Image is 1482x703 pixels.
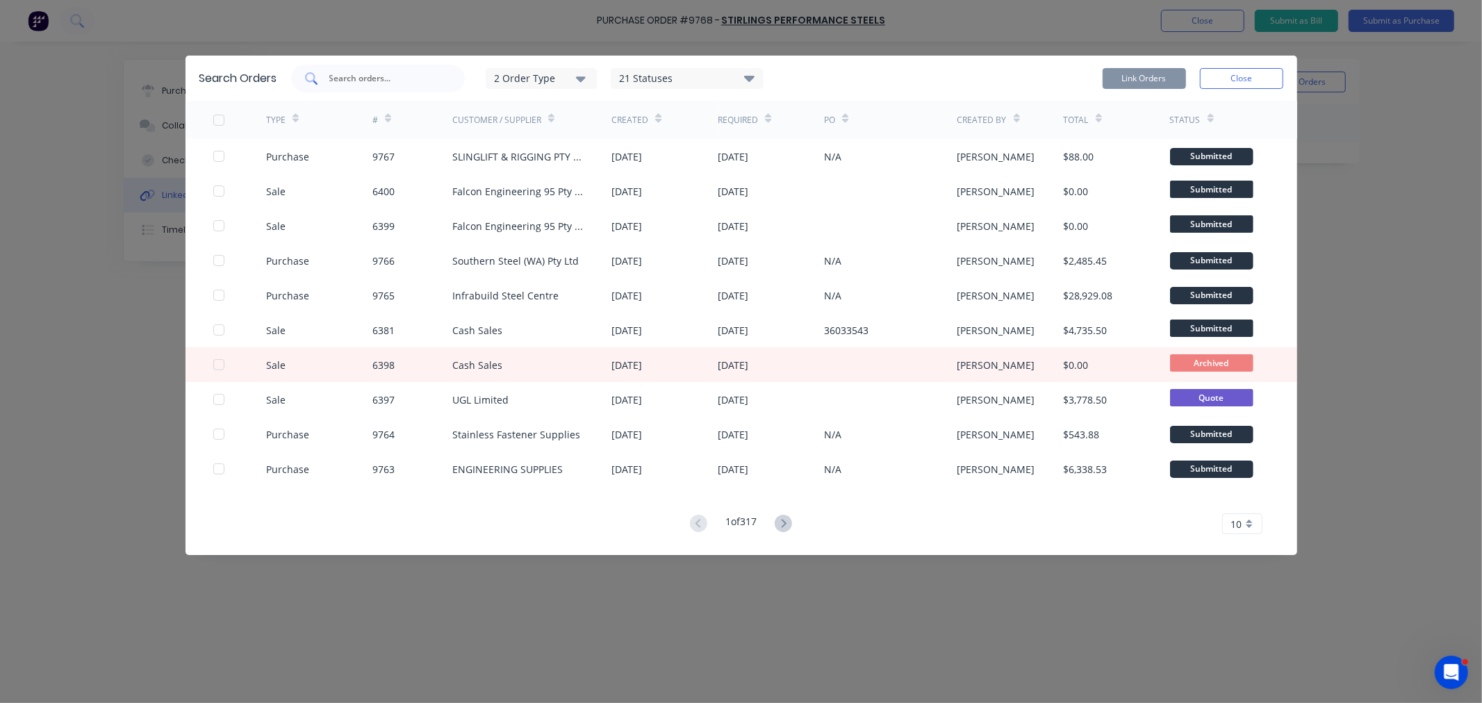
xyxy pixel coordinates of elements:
span: Submitted [1170,181,1253,198]
button: Link Orders [1103,68,1186,89]
div: [PERSON_NAME] [957,254,1035,268]
div: Cash Sales [452,358,502,372]
div: [PERSON_NAME] [957,219,1035,233]
div: [DATE] [718,149,748,164]
div: N/A [824,462,841,477]
div: [DATE] [718,219,748,233]
iframe: Intercom live chat [1435,656,1468,689]
button: Close [1200,68,1283,89]
div: PO [824,114,835,126]
div: Falcon Engineering 95 Pty Ltd [452,184,584,199]
div: 9763 [372,462,395,477]
div: Required [718,114,758,126]
div: Submitted [1170,461,1253,478]
div: [PERSON_NAME] [957,184,1035,199]
div: UGL Limited [452,392,509,407]
div: 9765 [372,288,395,303]
div: Created [611,114,648,126]
div: Created By [957,114,1007,126]
div: 21 Statuses [611,71,763,86]
div: Sale [266,358,286,372]
span: Quote [1170,389,1253,406]
div: 6398 [372,358,395,372]
div: TYPE [266,114,286,126]
span: 10 [1231,517,1242,531]
div: Purchase [266,254,309,268]
div: $0.00 [1064,184,1089,199]
div: $0.00 [1064,219,1089,233]
div: [PERSON_NAME] [957,358,1035,372]
div: [DATE] [718,184,748,199]
div: $88.00 [1064,149,1094,164]
div: $4,735.50 [1064,323,1108,338]
div: 6400 [372,184,395,199]
div: $6,338.53 [1064,462,1108,477]
div: [PERSON_NAME] [957,392,1035,407]
div: Purchase [266,288,309,303]
div: $28,929.08 [1064,288,1113,303]
div: [DATE] [718,427,748,442]
div: Falcon Engineering 95 Pty Ltd [452,219,584,233]
div: Search Orders [199,70,277,87]
div: Customer / Supplier [452,114,541,126]
div: [PERSON_NAME] [957,149,1035,164]
input: Search orders... [328,72,443,85]
div: N/A [824,288,841,303]
div: # [372,114,378,126]
div: [DATE] [718,254,748,268]
div: [DATE] [611,358,642,372]
div: [PERSON_NAME] [957,288,1035,303]
div: [PERSON_NAME] [957,323,1035,338]
button: 2 Order Type [486,68,597,89]
div: 9766 [372,254,395,268]
div: 6397 [372,392,395,407]
div: 1 of 317 [725,514,757,534]
div: [DATE] [718,392,748,407]
div: 9767 [372,149,395,164]
div: Cash Sales [452,323,502,338]
div: Purchase [266,149,309,164]
span: Submitted [1170,320,1253,337]
div: [DATE] [718,323,748,338]
div: Submitted [1170,148,1253,165]
div: Status [1170,114,1201,126]
div: Sale [266,184,286,199]
div: [DATE] [611,219,642,233]
div: [DATE] [718,288,748,303]
div: 36033543 [824,323,868,338]
div: [DATE] [611,323,642,338]
div: [DATE] [611,288,642,303]
div: [PERSON_NAME] [957,427,1035,442]
div: $3,778.50 [1064,392,1108,407]
div: [DATE] [611,392,642,407]
div: [DATE] [718,358,748,372]
div: [DATE] [611,184,642,199]
div: Southern Steel (WA) Pty Ltd [452,254,579,268]
div: Purchase [266,462,309,477]
div: SLINGLIFT & RIGGING PTY LTD [452,149,584,164]
div: [DATE] [718,462,748,477]
div: Sale [266,392,286,407]
div: Infrabuild Steel Centre [452,288,559,303]
div: $543.88 [1064,427,1100,442]
div: Submitted [1170,287,1253,304]
div: $2,485.45 [1064,254,1108,268]
div: Sale [266,219,286,233]
div: Sale [266,323,286,338]
div: ENGINEERING SUPPLIES [452,462,563,477]
div: $0.00 [1064,358,1089,372]
div: [DATE] [611,149,642,164]
div: 6399 [372,219,395,233]
div: N/A [824,254,841,268]
div: [PERSON_NAME] [957,462,1035,477]
span: Archived [1170,354,1253,372]
div: 9764 [372,427,395,442]
div: Total [1064,114,1089,126]
div: N/A [824,427,841,442]
div: [DATE] [611,462,642,477]
div: Stainless Fastener Supplies [452,427,580,442]
div: 6381 [372,323,395,338]
div: Submitted [1170,252,1253,270]
div: 2 Order Type [494,71,587,85]
div: N/A [824,149,841,164]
